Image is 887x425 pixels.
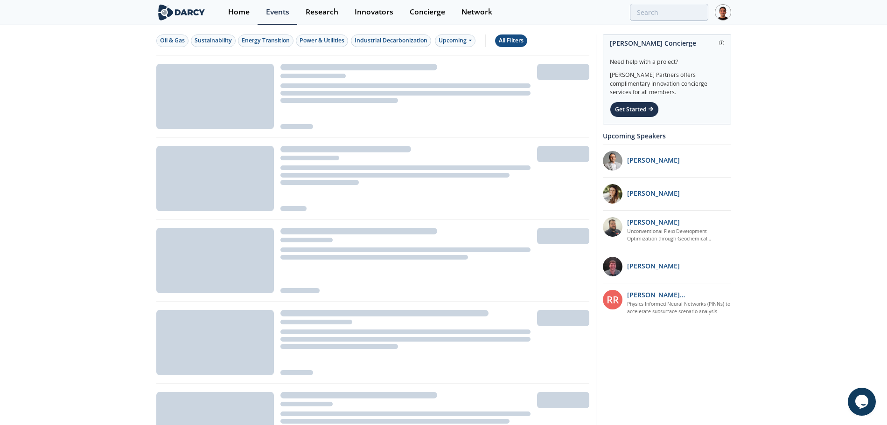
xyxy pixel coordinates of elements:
img: 1fdb2308-3d70-46db-bc64-f6eabefcce4d [603,151,622,171]
button: Energy Transition [238,34,293,47]
img: 737ad19b-6c50-4cdf-92c7-29f5966a019e [603,184,622,204]
div: Sustainability [195,36,232,45]
div: Concierge [410,8,445,16]
div: Upcoming [435,34,475,47]
button: Oil & Gas [156,34,189,47]
img: accc9a8e-a9c1-4d58-ae37-132228efcf55 [603,257,622,276]
p: [PERSON_NAME] [627,155,680,165]
div: Upcoming Speakers [603,128,731,144]
div: Research [306,8,338,16]
button: All Filters [495,34,527,47]
div: All Filters [499,36,524,45]
input: Advanced Search [630,4,708,21]
img: logo-wide.svg [156,4,207,21]
img: 2k2ez1SvSiOh3gKHmcgF [603,217,622,237]
p: [PERSON_NAME] [627,217,680,227]
div: Home [228,8,250,16]
img: information.svg [719,41,724,46]
button: Power & Utilities [296,34,348,47]
div: Energy Transition [242,36,290,45]
button: Sustainability [191,34,236,47]
div: RR [603,290,622,309]
img: Profile [715,4,731,21]
div: Network [461,8,492,16]
p: [PERSON_NAME] [PERSON_NAME] [627,290,731,300]
div: Need help with a project? [610,51,724,66]
div: [PERSON_NAME] Concierge [610,35,724,51]
button: Industrial Decarbonization [351,34,431,47]
div: Industrial Decarbonization [355,36,427,45]
iframe: chat widget [848,388,878,416]
p: [PERSON_NAME] [627,188,680,198]
div: Get Started [610,102,659,117]
a: Physics Informed Neural Networks (PINNs) to accelerate subsurface scenario analysis [627,301,731,315]
div: [PERSON_NAME] Partners offers complimentary innovation concierge services for all members. [610,66,724,97]
div: Power & Utilities [300,36,344,45]
p: [PERSON_NAME] [627,261,680,271]
div: Innovators [355,8,393,16]
div: Oil & Gas [160,36,185,45]
div: Events [266,8,289,16]
a: Unconventional Field Development Optimization through Geochemical Fingerprinting Technology [627,228,731,243]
